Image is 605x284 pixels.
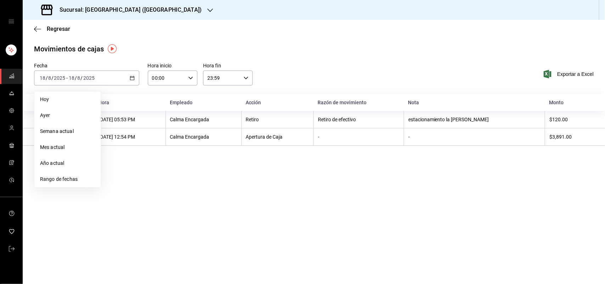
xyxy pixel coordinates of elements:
span: Rango de fechas [40,176,95,183]
input: -- [68,75,75,81]
button: Regresar [34,26,70,32]
div: Calma Encargada [170,117,237,122]
span: / [75,75,77,81]
div: $120.00 [549,117,594,122]
th: Acción [241,94,313,111]
span: - [66,75,68,81]
th: Corte de caja [23,94,94,111]
div: - [408,134,540,140]
span: / [46,75,48,81]
h3: Sucursal: [GEOGRAPHIC_DATA] ([GEOGRAPHIC_DATA]) [54,6,202,14]
th: Empleado [166,94,241,111]
div: [DATE] 12:54 PM [99,134,161,140]
span: Semana actual [40,128,95,135]
th: Hora [94,94,166,111]
button: open drawer [9,18,14,24]
th: Nota [404,94,545,111]
th: Monto [545,94,605,111]
span: / [81,75,83,81]
span: Regresar [47,26,70,32]
label: Hora fin [203,63,253,68]
div: Movimientos de cajas [34,44,104,54]
span: Hoy [40,96,95,103]
div: Apertura de Caja [246,134,309,140]
span: / [51,75,54,81]
label: Hora inicio [148,63,197,68]
input: ---- [83,75,95,81]
div: Calma Encargada [170,134,237,140]
input: -- [48,75,51,81]
span: Mes actual [40,144,95,151]
label: Fecha [34,63,139,68]
button: Exportar a Excel [545,70,594,78]
div: $3,891.00 [549,134,594,140]
div: Retiro de efectivo [318,117,399,122]
span: Año actual [40,160,95,167]
div: - [318,134,399,140]
input: -- [77,75,81,81]
span: Ayer [40,112,95,119]
div: Retiro [246,117,309,122]
input: ---- [54,75,66,81]
img: Tooltip marker [108,44,117,53]
div: [DATE] 05:53 PM [99,117,161,122]
div: estacionamiento la [PERSON_NAME] [408,117,540,122]
th: Razón de movimiento [313,94,404,111]
input: -- [39,75,46,81]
